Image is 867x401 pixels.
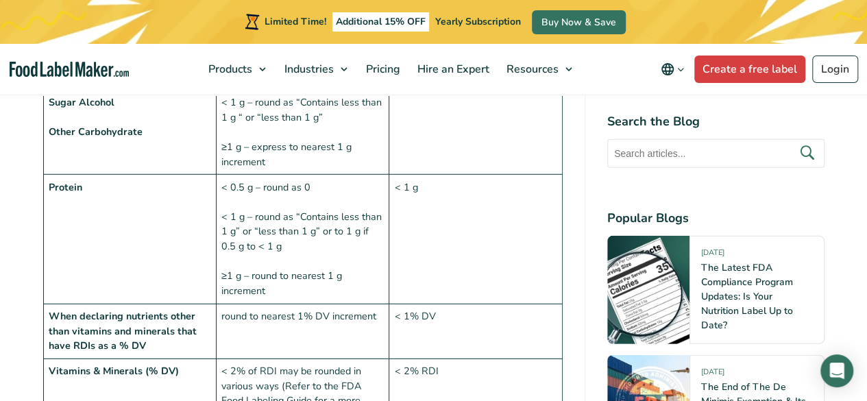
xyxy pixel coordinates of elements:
[701,247,724,263] span: [DATE]
[607,139,825,168] input: Search articles...
[265,15,326,28] span: Limited Time!
[200,44,273,95] a: Products
[49,125,143,138] strong: Other Carbohydrate
[389,60,562,175] td: < 0.5 g
[389,175,562,304] td: < 1 g
[532,10,626,34] a: Buy Now & Save
[358,44,406,95] a: Pricing
[409,44,495,95] a: Hire an Expert
[276,44,354,95] a: Industries
[607,112,825,131] h4: Search the Blog
[812,56,858,83] a: Login
[502,62,560,77] span: Resources
[389,304,562,359] td: < 1% DV
[49,364,179,378] strong: Vitamins & Minerals (% DV)
[435,15,521,28] span: Yearly Subscription
[280,62,335,77] span: Industries
[701,261,793,332] a: The Latest FDA Compliance Program Updates: Is Your Nutrition Label Up to Date?
[10,62,129,77] a: Food Label Maker homepage
[651,56,694,83] button: Change language
[216,60,389,175] td: < 0.5 g – round as 0 < 1 g – round as “Contains less than 1 g “ or “less than 1 g” ≥1 g – express...
[498,44,579,95] a: Resources
[362,62,402,77] span: Pricing
[216,175,389,304] td: < 0.5 g – round as 0 < 1 g – round as “Contains less than 1 g” or “less than 1 g” or to 1 g if 0....
[607,209,825,228] h4: Popular Blogs
[332,12,429,32] span: Additional 15% OFF
[701,367,724,382] span: [DATE]
[49,180,82,194] strong: Protein
[820,354,853,387] div: Open Intercom Messenger
[49,95,114,109] strong: Sugar Alcohol
[216,304,389,359] td: round to nearest 1% DV increment
[204,62,254,77] span: Products
[694,56,805,83] a: Create a free label
[413,62,491,77] span: Hire an Expert
[49,309,197,352] strong: When declaring nutrients other than vitamins and minerals that have RDIs as a % DV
